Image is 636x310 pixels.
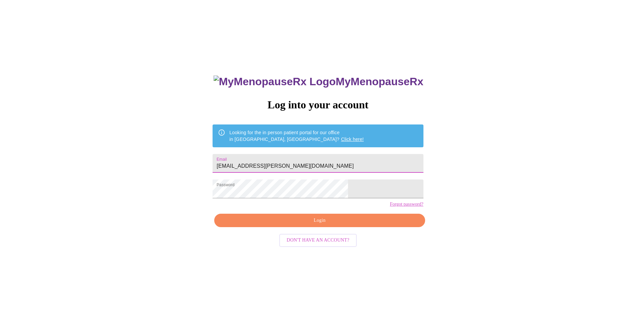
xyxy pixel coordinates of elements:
[214,214,425,227] button: Login
[214,75,423,88] h3: MyMenopauseRx
[341,137,364,142] a: Click here!
[213,99,423,111] h3: Log into your account
[278,237,358,243] a: Don't have an account?
[214,75,336,88] img: MyMenopauseRx Logo
[390,202,423,207] a: Forgot password?
[287,236,349,245] span: Don't have an account?
[279,234,357,247] button: Don't have an account?
[229,126,364,145] div: Looking for the in person patient portal for our office in [GEOGRAPHIC_DATA], [GEOGRAPHIC_DATA]?
[222,216,417,225] span: Login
